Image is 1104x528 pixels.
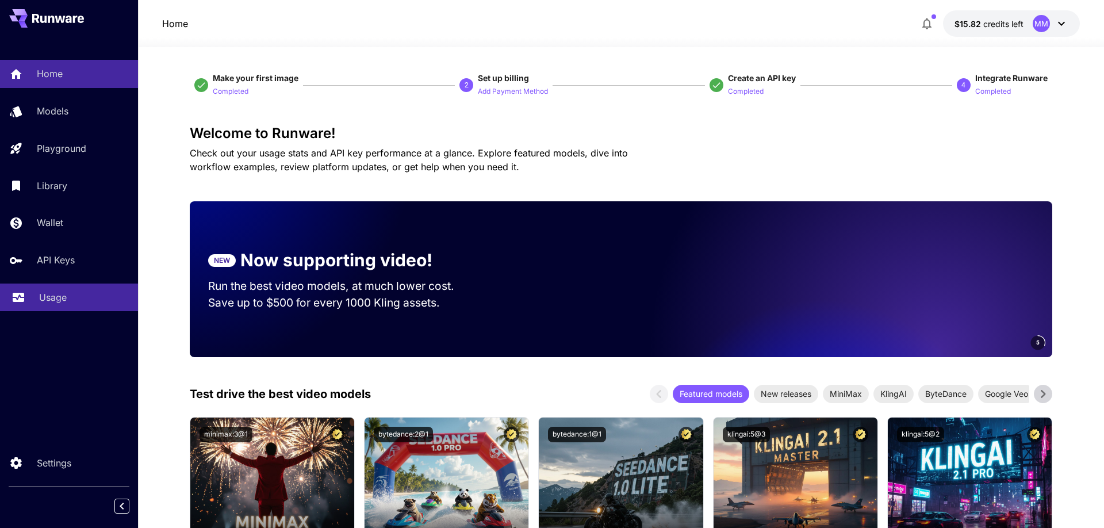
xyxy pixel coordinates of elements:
[478,86,548,97] p: Add Payment Method
[897,427,944,442] button: klingai:5@2
[37,456,71,470] p: Settings
[673,388,749,400] span: Featured models
[465,80,469,90] p: 2
[983,19,1023,29] span: credits left
[978,385,1035,403] div: Google Veo
[873,385,914,403] div: KlingAI
[1033,15,1050,32] div: MM
[37,253,75,267] p: API Keys
[975,86,1011,97] p: Completed
[190,147,628,173] span: Check out your usage stats and API key performance at a glance. Explore featured models, dive int...
[728,86,764,97] p: Completed
[478,84,548,98] button: Add Payment Method
[548,427,606,442] button: bytedance:1@1
[975,84,1011,98] button: Completed
[1036,338,1040,347] span: 5
[823,388,869,400] span: MiniMax
[754,385,818,403] div: New releases
[208,294,476,311] p: Save up to $500 for every 1000 Kling assets.
[961,80,965,90] p: 4
[975,73,1048,83] span: Integrate Runware
[190,125,1052,141] h3: Welcome to Runware!
[37,141,86,155] p: Playground
[213,73,298,83] span: Make your first image
[678,427,694,442] button: Certified Model – Vetted for best performance and includes a commercial license.
[213,86,248,97] p: Completed
[1027,427,1042,442] button: Certified Model – Vetted for best performance and includes a commercial license.
[190,385,371,403] p: Test drive the best video models
[728,84,764,98] button: Completed
[954,19,983,29] span: $15.82
[200,427,252,442] button: minimax:3@1
[240,247,432,273] p: Now supporting video!
[853,427,868,442] button: Certified Model – Vetted for best performance and includes a commercial license.
[123,496,138,516] div: Collapse sidebar
[162,17,188,30] nav: breadcrumb
[873,388,914,400] span: KlingAI
[723,427,770,442] button: klingai:5@3
[37,67,63,81] p: Home
[478,73,529,83] span: Set up billing
[728,73,796,83] span: Create an API key
[162,17,188,30] a: Home
[673,385,749,403] div: Featured models
[213,84,248,98] button: Completed
[114,499,129,514] button: Collapse sidebar
[504,427,519,442] button: Certified Model – Vetted for best performance and includes a commercial license.
[954,18,1023,30] div: $15.8162
[943,10,1080,37] button: $15.8162MM
[374,427,433,442] button: bytedance:2@1
[918,385,973,403] div: ByteDance
[823,385,869,403] div: MiniMax
[208,278,476,294] p: Run the best video models, at much lower cost.
[214,255,230,266] p: NEW
[978,388,1035,400] span: Google Veo
[329,427,345,442] button: Certified Model – Vetted for best performance and includes a commercial license.
[39,290,67,304] p: Usage
[37,216,63,229] p: Wallet
[37,179,67,193] p: Library
[37,104,68,118] p: Models
[918,388,973,400] span: ByteDance
[754,388,818,400] span: New releases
